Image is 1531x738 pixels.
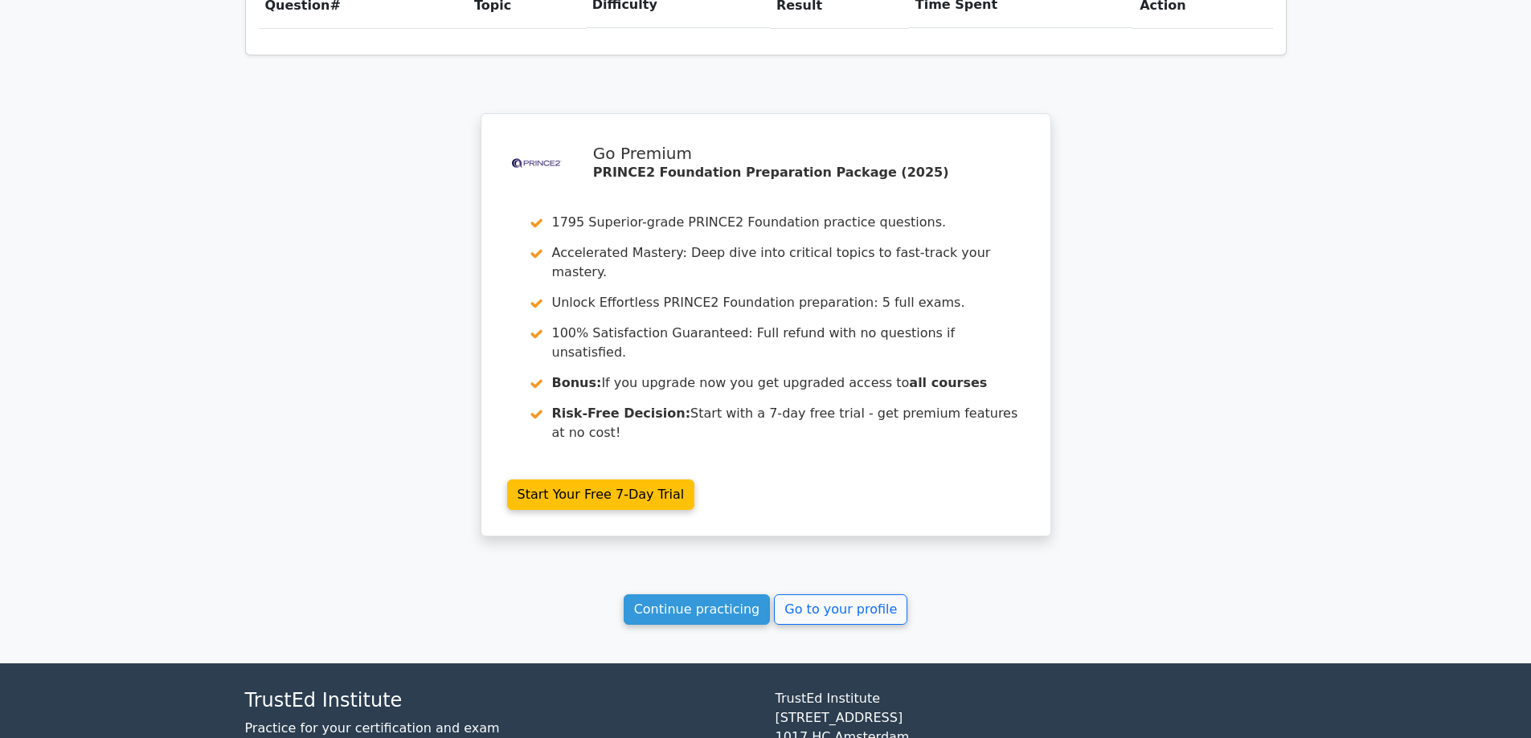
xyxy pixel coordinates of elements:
a: Practice for your certification and exam [245,720,500,736]
a: Go to your profile [774,594,907,625]
h4: TrustEd Institute [245,689,756,712]
a: Start Your Free 7-Day Trial [507,479,695,510]
a: Continue practicing [624,594,771,625]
